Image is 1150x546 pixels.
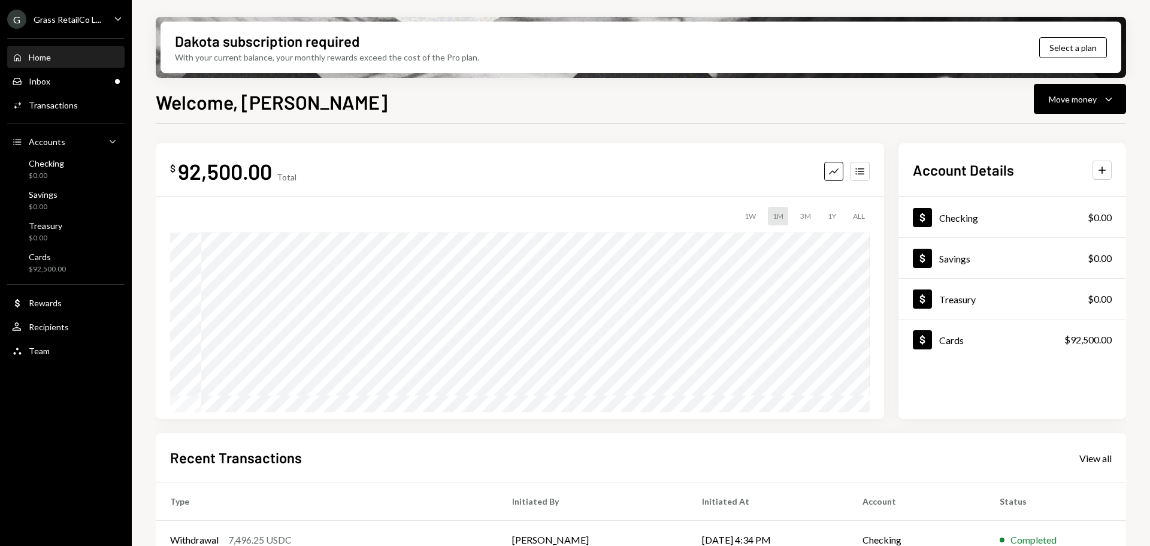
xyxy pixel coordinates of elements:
div: $0.00 [29,233,62,243]
div: Cards [29,252,66,262]
div: 1M [768,207,788,225]
div: $0.00 [1088,210,1112,225]
a: Rewards [7,292,125,313]
div: Treasury [29,221,62,231]
a: Inbox [7,70,125,92]
div: Recipients [29,322,69,332]
div: Inbox [29,76,50,86]
div: Dakota subscription required [175,31,359,51]
a: Cards$92,500.00 [7,248,125,277]
th: Initiated At [688,482,848,521]
th: Account [848,482,985,521]
div: Move money [1049,93,1097,105]
div: Savings [29,189,57,200]
th: Status [985,482,1126,521]
h2: Account Details [913,160,1014,180]
div: Checking [29,158,64,168]
div: 1Y [823,207,841,225]
div: 1W [740,207,761,225]
h1: Welcome, [PERSON_NAME] [156,90,388,114]
div: $0.00 [29,171,64,181]
a: Team [7,340,125,361]
div: With your current balance, your monthly rewards exceed the cost of the Pro plan. [175,51,479,64]
a: Checking$0.00 [898,197,1126,237]
div: Grass RetailCo L... [34,14,101,25]
div: Checking [939,212,978,224]
div: Home [29,52,51,62]
div: Transactions [29,100,78,110]
div: Rewards [29,298,62,308]
a: Treasury$0.00 [7,217,125,246]
th: Initiated By [498,482,688,521]
div: $92,500.00 [1064,333,1112,347]
div: $ [170,162,175,174]
h2: Recent Transactions [170,448,302,467]
a: Transactions [7,94,125,116]
div: $0.00 [1088,292,1112,306]
a: Accounts [7,131,125,152]
a: Savings$0.00 [7,186,125,215]
a: Savings$0.00 [898,238,1126,278]
div: $92,500.00 [29,264,66,274]
div: G [7,10,26,29]
a: Home [7,46,125,68]
div: Savings [939,253,970,264]
div: ALL [848,207,870,225]
div: Accounts [29,137,65,147]
div: $0.00 [1088,251,1112,266]
th: Type [156,482,498,521]
a: View all [1079,451,1112,464]
a: Cards$92,500.00 [898,319,1126,360]
div: 3M [795,207,816,225]
div: Total [277,172,296,182]
div: View all [1079,453,1112,464]
a: Treasury$0.00 [898,279,1126,319]
div: Cards [939,334,964,346]
div: Team [29,346,50,356]
a: Recipients [7,316,125,337]
div: $0.00 [29,202,57,212]
div: 92,500.00 [178,158,272,185]
button: Select a plan [1039,37,1107,58]
button: Move money [1034,84,1126,114]
a: Checking$0.00 [7,155,125,183]
div: Treasury [939,294,976,305]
